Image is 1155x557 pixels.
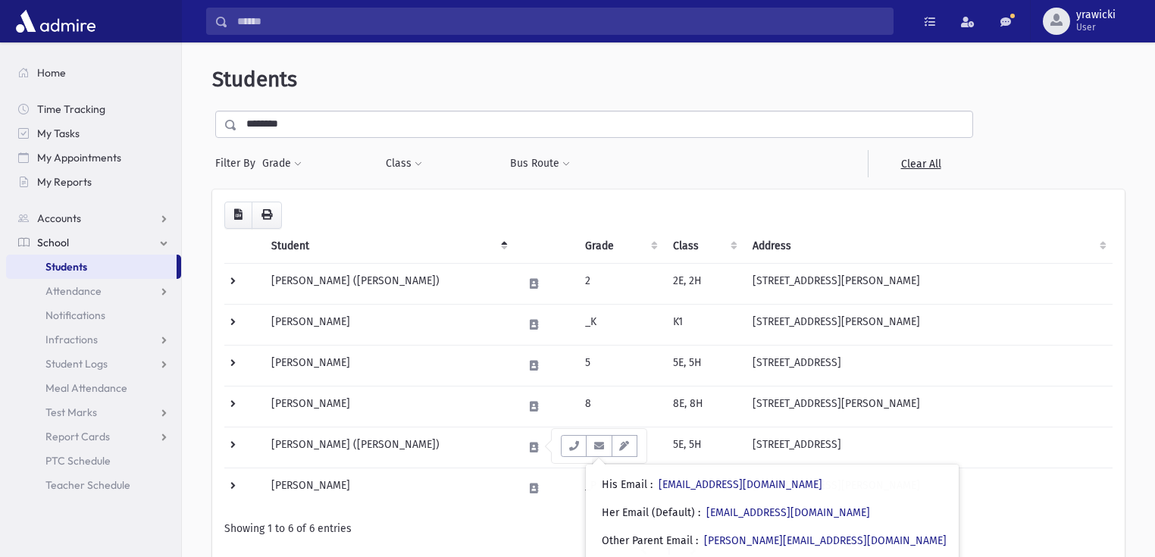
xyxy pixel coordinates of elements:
[6,61,181,85] a: Home
[6,449,181,473] a: PTC Schedule
[262,229,514,264] th: Student: activate to sort column descending
[45,454,111,468] span: PTC Schedule
[509,150,571,177] button: Bus Route
[6,121,181,146] a: My Tasks
[743,427,1113,468] td: [STREET_ADDRESS]
[45,430,110,443] span: Report Cards
[6,352,181,376] a: Student Logs
[664,263,743,304] td: 2E, 2H
[698,506,700,519] span: :
[6,424,181,449] a: Report Cards
[6,170,181,194] a: My Reports
[576,345,664,386] td: 5
[6,473,181,497] a: Teacher Schedule
[12,6,99,36] img: AdmirePro
[602,505,870,521] div: Her Email (Default)
[6,230,181,255] a: School
[6,206,181,230] a: Accounts
[1076,21,1116,33] span: User
[576,427,664,468] td: 5
[6,303,181,327] a: Notifications
[228,8,893,35] input: Search
[743,263,1113,304] td: [STREET_ADDRESS][PERSON_NAME]
[659,478,822,491] a: [EMAIL_ADDRESS][DOMAIN_NAME]
[37,236,69,249] span: School
[6,97,181,121] a: Time Tracking
[6,279,181,303] a: Attendance
[37,66,66,80] span: Home
[6,400,181,424] a: Test Marks
[612,435,637,457] button: Email Templates
[45,381,127,395] span: Meal Attendance
[743,229,1113,264] th: Address: activate to sort column ascending
[576,304,664,345] td: _K
[704,534,947,547] a: [PERSON_NAME][EMAIL_ADDRESS][DOMAIN_NAME]
[868,150,973,177] a: Clear All
[576,229,664,264] th: Grade: activate to sort column ascending
[45,308,105,322] span: Notifications
[602,477,822,493] div: His Email
[664,229,743,264] th: Class: activate to sort column ascending
[664,345,743,386] td: 5E, 5H
[602,533,947,549] div: Other Parent Email
[6,376,181,400] a: Meal Attendance
[576,386,664,427] td: 8
[743,345,1113,386] td: [STREET_ADDRESS]
[696,534,698,547] span: :
[37,211,81,225] span: Accounts
[261,150,302,177] button: Grade
[664,386,743,427] td: 8E, 8H
[385,150,423,177] button: Class
[45,357,108,371] span: Student Logs
[37,175,92,189] span: My Reports
[6,146,181,170] a: My Appointments
[45,478,130,492] span: Teacher Schedule
[45,405,97,419] span: Test Marks
[262,263,514,304] td: [PERSON_NAME] ([PERSON_NAME])
[262,386,514,427] td: [PERSON_NAME]
[6,255,177,279] a: Students
[37,127,80,140] span: My Tasks
[743,304,1113,345] td: [STREET_ADDRESS][PERSON_NAME]
[45,333,98,346] span: Infractions
[576,263,664,304] td: 2
[224,521,1113,537] div: Showing 1 to 6 of 6 entries
[664,304,743,345] td: K1
[664,427,743,468] td: 5E, 5H
[252,202,282,229] button: Print
[650,478,653,491] span: :
[743,386,1113,427] td: [STREET_ADDRESS][PERSON_NAME]
[45,284,102,298] span: Attendance
[212,67,297,92] span: Students
[215,155,261,171] span: Filter By
[576,468,664,508] td: _P
[262,304,514,345] td: [PERSON_NAME]
[262,345,514,386] td: [PERSON_NAME]
[1076,9,1116,21] span: yrawicki
[6,327,181,352] a: Infractions
[37,151,121,164] span: My Appointments
[262,468,514,508] td: [PERSON_NAME]
[706,506,870,519] a: [EMAIL_ADDRESS][DOMAIN_NAME]
[262,427,514,468] td: [PERSON_NAME] ([PERSON_NAME])
[45,260,87,274] span: Students
[37,102,105,116] span: Time Tracking
[224,202,252,229] button: CSV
